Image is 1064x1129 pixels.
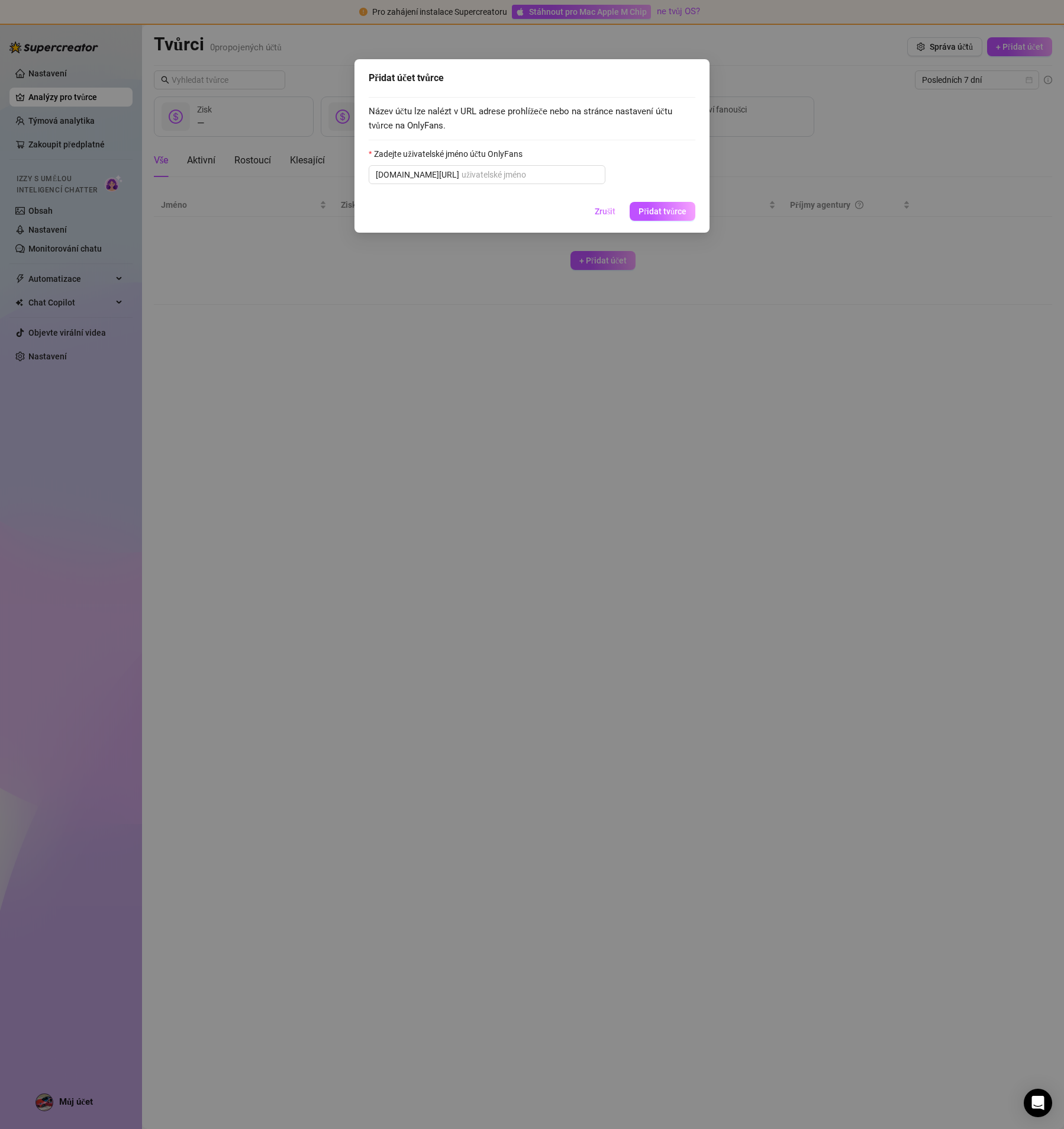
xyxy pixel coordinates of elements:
font: Zadejte uživatelské jméno účtu OnlyFans [374,149,522,159]
label: Zadejte uživatelské jméno účtu OnlyFans [369,147,530,160]
font: Název účtu lze nalézt v URL adrese prohlížeče nebo na stránce nastavení účtu tvůrce na OnlyFans. [369,106,672,131]
font: Přidat tvůrce [639,207,686,216]
div: Otevřete Intercom Messenger [1024,1089,1052,1117]
button: Přidat tvůrce [630,202,695,221]
font: Zrušit [595,207,615,216]
button: Zrušit [585,202,625,221]
font: Přidat účet tvůrce [369,72,444,83]
font: [DOMAIN_NAME][URL] [376,170,459,179]
input: Zadejte uživatelské jméno účtu OnlyFans [462,168,598,181]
